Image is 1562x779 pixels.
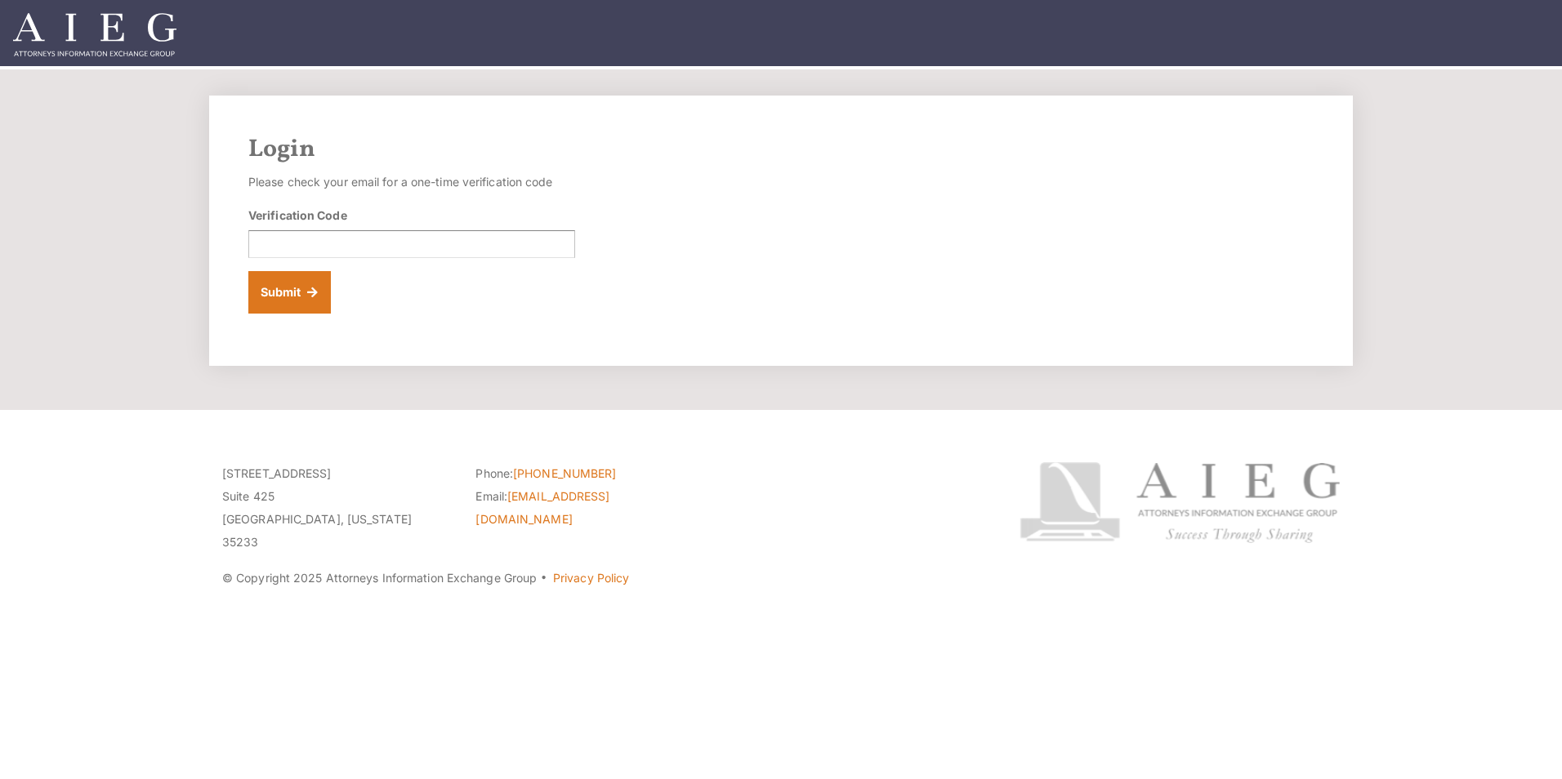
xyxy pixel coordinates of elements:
span: · [540,577,547,585]
button: Submit [248,271,331,314]
label: Verification Code [248,207,347,224]
p: [STREET_ADDRESS] Suite 425 [GEOGRAPHIC_DATA], [US_STATE] 35233 [222,462,451,554]
h2: Login [248,135,1314,164]
p: © Copyright 2025 Attorneys Information Exchange Group [222,567,958,590]
a: [PHONE_NUMBER] [513,466,616,480]
a: Privacy Policy [553,571,629,585]
img: Attorneys Information Exchange Group logo [1020,462,1340,543]
a: [EMAIL_ADDRESS][DOMAIN_NAME] [475,489,609,526]
li: Email: [475,485,704,531]
p: Please check your email for a one-time verification code [248,171,575,194]
li: Phone: [475,462,704,485]
img: Attorneys Information Exchange Group [13,13,176,56]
